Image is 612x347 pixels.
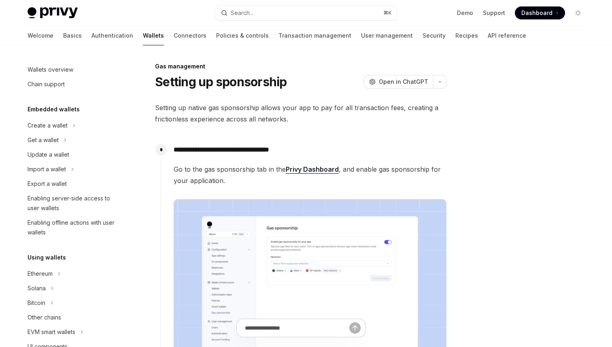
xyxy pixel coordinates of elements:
[364,75,433,89] button: Open in ChatGPT
[21,177,125,191] a: Export a wallet
[28,121,68,130] div: Create a wallet
[21,147,125,162] a: Update a wallet
[231,8,253,18] div: Search...
[28,194,120,213] div: Enabling server-side access to user wallets
[521,9,552,17] span: Dashboard
[572,6,584,19] button: Toggle dark mode
[28,164,66,174] div: Import a wallet
[349,322,361,334] button: Send message
[21,77,125,92] a: Chain support
[28,298,45,308] div: Bitcoin
[174,164,446,186] span: Go to the gas sponsorship tab in the , and enable gas sponsorship for your application.
[515,6,565,19] a: Dashboard
[286,165,339,174] a: Privy Dashboard
[278,26,351,45] a: Transaction management
[28,150,69,160] div: Update a wallet
[216,26,269,45] a: Policies & controls
[155,102,447,125] span: Setting up native gas sponsorship allows your app to pay for all transaction fees, creating a fri...
[379,78,428,86] span: Open in ChatGPT
[28,253,66,262] h5: Using wallets
[28,313,61,322] div: Other chains
[455,26,478,45] a: Recipes
[28,79,65,89] div: Chain support
[215,6,397,20] button: Search...⌘K
[383,10,392,16] span: ⌘ K
[28,327,75,337] div: EVM smart wallets
[28,104,80,114] h5: Embedded wallets
[21,310,125,325] a: Other chains
[21,191,125,215] a: Enabling server-side access to user wallets
[28,179,67,189] div: Export a wallet
[28,26,53,45] a: Welcome
[174,26,206,45] a: Connectors
[155,75,287,89] h1: Setting up sponsorship
[28,218,120,237] div: Enabling offline actions with user wallets
[361,26,413,45] a: User management
[483,9,505,17] a: Support
[21,215,125,240] a: Enabling offline actions with user wallets
[28,283,46,293] div: Solana
[28,269,53,279] div: Ethereum
[143,26,164,45] a: Wallets
[21,62,125,77] a: Wallets overview
[91,26,133,45] a: Authentication
[63,26,82,45] a: Basics
[28,7,78,19] img: light logo
[457,9,473,17] a: Demo
[155,62,447,70] div: Gas management
[28,135,59,145] div: Get a wallet
[488,26,526,45] a: API reference
[423,26,446,45] a: Security
[28,65,73,75] div: Wallets overview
